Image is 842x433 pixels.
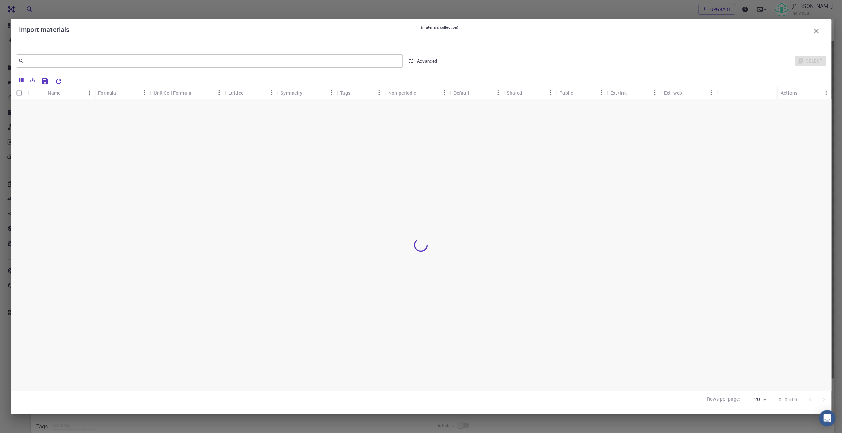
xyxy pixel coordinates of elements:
div: Public [559,86,573,99]
button: Sort [416,87,427,98]
button: Sort [243,87,254,98]
div: Actions [777,86,831,99]
button: Sort [116,87,127,98]
div: Lattice [225,86,277,99]
div: Unit Cell Formula [153,86,191,99]
button: Menu [139,87,150,98]
button: Menu [374,87,384,98]
div: Formula [95,86,150,99]
div: Formula [98,86,116,99]
div: Tags [340,86,350,99]
button: Menu [439,87,450,98]
div: Non-periodic [384,86,450,99]
button: Sort [573,87,584,98]
button: Menu [326,87,337,98]
div: Name [48,86,61,99]
div: Non-periodic [388,86,416,99]
div: Default [453,86,469,99]
span: Wsparcie [12,5,40,11]
div: Ext+web [664,86,682,99]
p: Rows per page: [707,396,740,403]
button: Sort [61,88,71,98]
button: Menu [493,87,503,98]
div: Public [556,86,607,99]
div: Icon [28,86,44,99]
div: Lattice [228,86,243,99]
button: Menu [820,88,831,98]
button: Sort [191,87,202,98]
div: Name [44,86,95,99]
button: Sort [522,87,533,98]
div: Actions [781,86,797,99]
button: Advanced [405,56,440,66]
button: Export [27,74,38,85]
button: Menu [596,87,607,98]
div: Tags [337,86,384,99]
small: (materials collection) [421,24,458,38]
div: Open Intercom Messenger [819,410,835,426]
button: Columns [15,74,27,85]
button: Menu [650,87,661,98]
button: Sort [469,87,480,98]
div: Ext+lnk [610,86,626,99]
p: 0–0 of 0 [779,396,797,403]
div: Shared [507,86,522,99]
div: Ext+web [661,86,716,99]
button: Menu [545,87,556,98]
div: Import materials [19,24,823,38]
div: Ext+lnk [607,86,660,99]
button: Menu [214,87,225,98]
button: Menu [266,87,277,98]
button: Menu [706,87,716,98]
button: Save Explorer Settings [38,74,52,88]
button: Reset Explorer Settings [52,74,65,88]
div: Default [450,86,503,99]
button: Sort [350,87,361,98]
button: Menu [84,88,95,98]
div: Symmetry [280,86,302,99]
div: Unit Cell Formula [150,86,225,99]
div: Shared [503,86,556,99]
div: 20 [743,395,768,404]
div: Symmetry [277,86,337,99]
